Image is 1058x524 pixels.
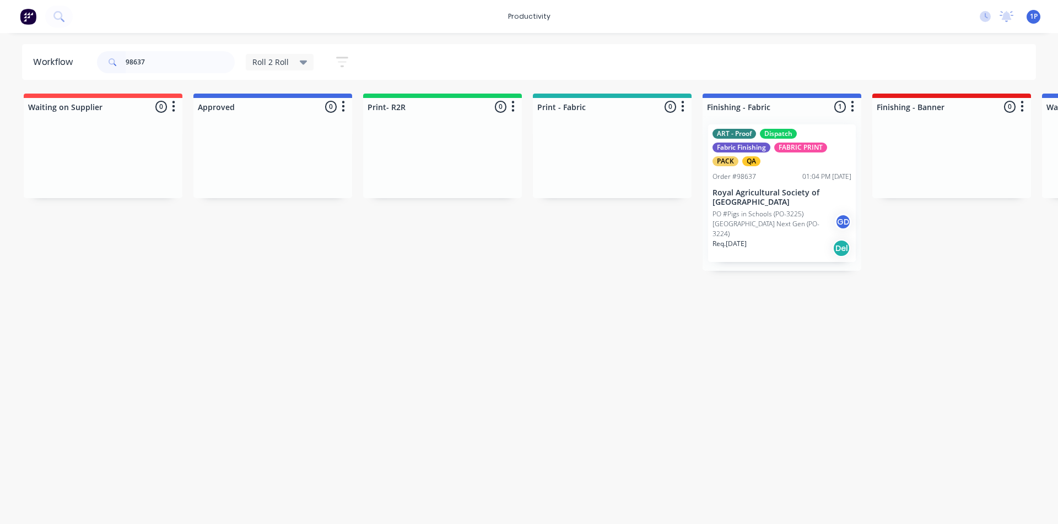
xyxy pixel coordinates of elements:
[802,172,851,182] div: 01:04 PM [DATE]
[742,156,760,166] div: QA
[1021,487,1047,513] iframe: Intercom live chat
[1030,12,1038,21] span: 1P
[712,209,835,239] p: PO #Pigs in Schools (PO-3225) [GEOGRAPHIC_DATA] Next Gen (PO-3224)
[252,56,289,68] span: Roll 2 Roll
[712,239,747,249] p: Req. [DATE]
[835,214,851,230] div: GD
[833,239,850,257] div: Del
[712,129,756,139] div: ART - Proof
[712,143,770,152] div: Fabric Finishing
[708,124,856,262] div: ART - ProofDispatchFabric FinishingFABRIC PRINTPACKQAOrder #9863701:04 PM [DATE]Royal Agricultura...
[33,56,78,69] div: Workflow
[760,129,797,139] div: Dispatch
[712,172,756,182] div: Order #98637
[503,8,556,25] div: productivity
[126,51,235,73] input: Search for orders...
[774,143,827,152] div: FABRIC PRINT
[20,8,36,25] img: Factory
[712,156,738,166] div: PACK
[712,188,851,207] p: Royal Agricultural Society of [GEOGRAPHIC_DATA]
